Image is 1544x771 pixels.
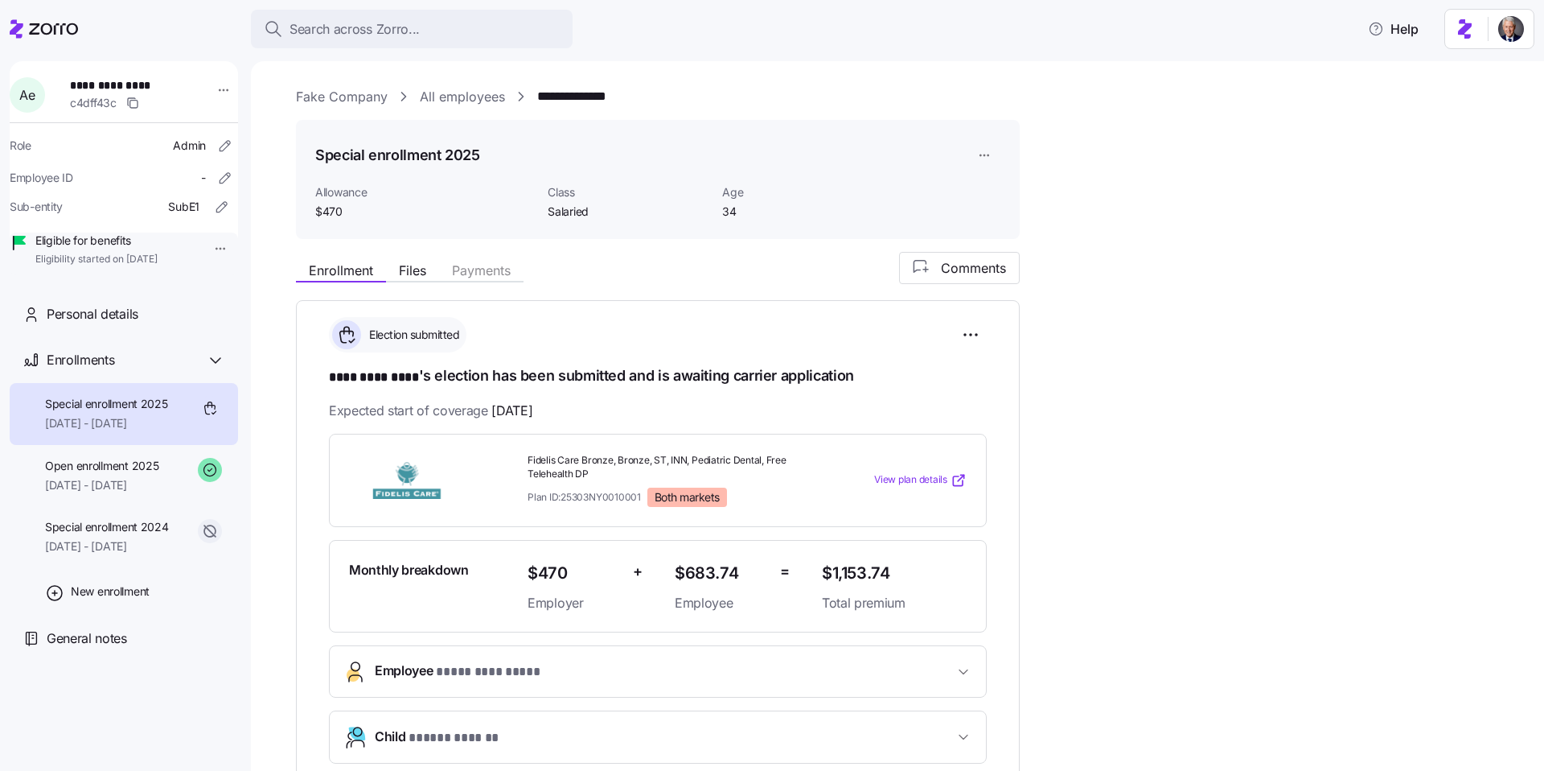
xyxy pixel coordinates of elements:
span: [DATE] - [DATE] [45,415,168,431]
span: Allowance [315,184,535,200]
span: 34 [722,204,884,220]
h1: 's election has been submitted and is awaiting carrier application [329,365,987,388]
span: SubE1 [168,199,199,215]
span: Comments [941,258,1006,278]
span: Role [10,138,31,154]
span: Enrollments [47,350,114,370]
span: Enrollment [309,264,373,277]
span: Open enrollment 2025 [45,458,158,474]
span: c4dff43c [70,95,117,111]
span: Both markets [655,490,720,505]
img: 1dcb4e5d-e04d-4770-96a8-8d8f6ece5bdc-1719926415027.jpeg [1498,16,1524,42]
a: View plan details [874,472,967,489]
a: All employees [420,87,505,107]
button: Comments [899,252,1020,284]
span: Files [399,264,426,277]
span: Child [375,727,499,748]
span: Total premium [822,593,967,613]
span: Expected start of coverage [329,401,532,421]
span: A e [19,89,35,101]
button: Search across Zorro... [251,10,573,48]
span: Election submitted [364,327,459,343]
span: Employee [375,661,540,682]
span: Employer [528,593,620,613]
span: [DATE] - [DATE] [45,538,169,555]
span: $470 [315,204,535,220]
span: Fidelis Care Bronze, Bronze, ST, INN, Pediatric Dental, Free Telehealth DP [528,454,809,481]
span: [DATE] [491,401,532,421]
span: Admin [173,138,206,154]
span: Payments [452,264,511,277]
img: Fidelis Care [349,462,465,499]
span: Eligibility started on [DATE] [35,253,158,266]
span: $683.74 [675,560,767,587]
span: Salaried [548,204,709,220]
span: - [201,170,206,186]
span: $1,153.74 [822,560,967,587]
span: Monthly breakdown [349,560,469,580]
span: Search across Zorro... [289,19,420,39]
span: + [633,560,643,583]
span: General notes [47,629,127,649]
span: $470 [528,560,620,587]
span: [DATE] - [DATE] [45,477,158,493]
span: Class [548,184,709,200]
button: Help [1355,13,1431,45]
span: Employee [675,593,767,613]
span: New enrollment [71,583,150,600]
a: Fake Company [296,87,388,107]
span: Special enrollment 2025 [45,396,168,412]
span: Personal details [47,304,138,324]
span: Employee ID [10,170,73,186]
span: Eligible for benefits [35,233,158,249]
span: = [780,560,790,583]
h1: Special enrollment 2025 [315,145,480,165]
span: Help [1368,19,1419,39]
span: Special enrollment 2024 [45,519,169,535]
span: Sub-entity [10,199,63,215]
span: View plan details [874,472,947,488]
span: Age [722,184,884,200]
span: Plan ID: 25303NY0010001 [528,490,641,504]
